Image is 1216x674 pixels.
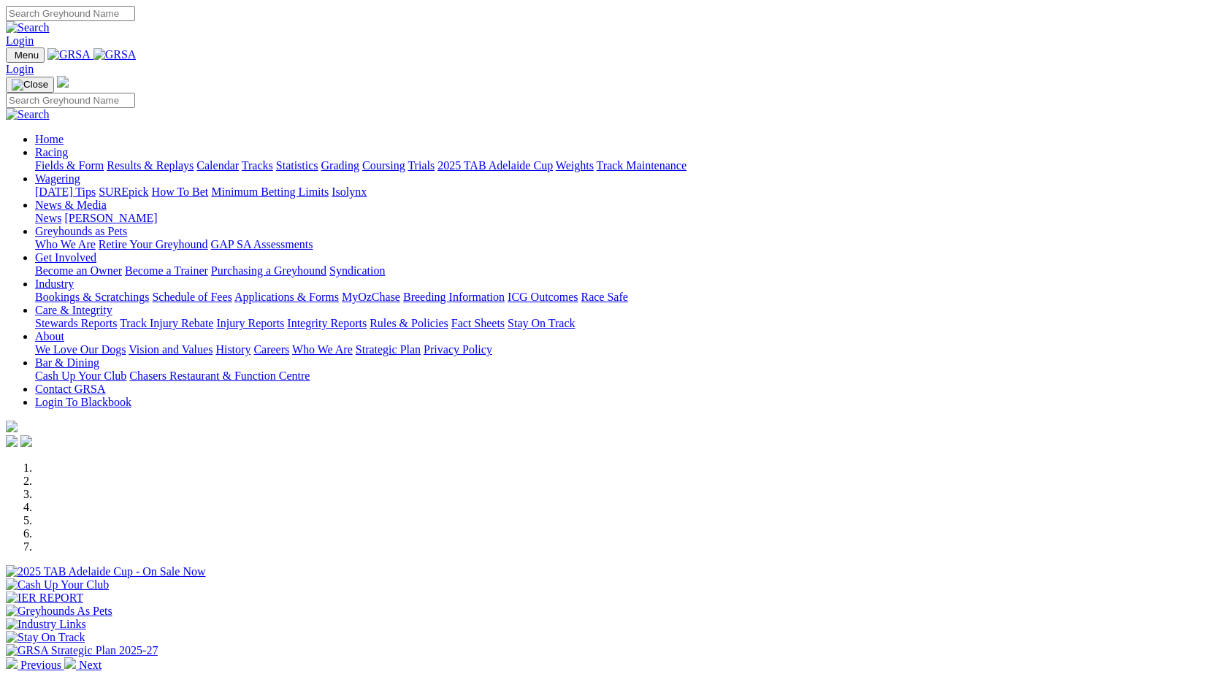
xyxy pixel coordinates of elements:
[35,251,96,264] a: Get Involved
[35,238,96,250] a: Who We Are
[329,264,385,277] a: Syndication
[35,369,1210,383] div: Bar & Dining
[35,317,1210,330] div: Care & Integrity
[196,159,239,172] a: Calendar
[408,159,435,172] a: Trials
[6,63,34,75] a: Login
[35,291,1210,304] div: Industry
[35,369,126,382] a: Cash Up Your Club
[6,605,112,618] img: Greyhounds As Pets
[287,317,367,329] a: Integrity Reports
[437,159,553,172] a: 2025 TAB Adelaide Cup
[120,317,213,329] a: Track Injury Rebate
[152,185,209,198] a: How To Bet
[20,659,61,671] span: Previous
[35,264,122,277] a: Become an Owner
[64,659,102,671] a: Next
[64,657,76,669] img: chevron-right-pager-white.svg
[211,264,326,277] a: Purchasing a Greyhound
[6,618,86,631] img: Industry Links
[242,159,273,172] a: Tracks
[35,277,74,290] a: Industry
[253,343,289,356] a: Careers
[20,435,32,447] img: twitter.svg
[6,644,158,657] img: GRSA Strategic Plan 2025-27
[332,185,367,198] a: Isolynx
[6,631,85,644] img: Stay On Track
[362,159,405,172] a: Coursing
[35,212,61,224] a: News
[47,48,91,61] img: GRSA
[35,133,64,145] a: Home
[508,291,578,303] a: ICG Outcomes
[6,6,135,21] input: Search
[6,34,34,47] a: Login
[107,159,194,172] a: Results & Replays
[12,79,48,91] img: Close
[35,238,1210,251] div: Greyhounds as Pets
[125,264,208,277] a: Become a Trainer
[35,185,96,198] a: [DATE] Tips
[6,421,18,432] img: logo-grsa-white.png
[35,212,1210,225] div: News & Media
[6,21,50,34] img: Search
[6,47,45,63] button: Toggle navigation
[35,317,117,329] a: Stewards Reports
[6,108,50,121] img: Search
[129,369,310,382] a: Chasers Restaurant & Function Centre
[99,185,148,198] a: SUREpick
[35,356,99,369] a: Bar & Dining
[35,172,80,185] a: Wagering
[6,578,109,591] img: Cash Up Your Club
[57,76,69,88] img: logo-grsa-white.png
[451,317,505,329] a: Fact Sheets
[403,291,505,303] a: Breeding Information
[35,159,104,172] a: Fields & Form
[597,159,687,172] a: Track Maintenance
[6,591,83,605] img: IER REPORT
[508,317,575,329] a: Stay On Track
[356,343,421,356] a: Strategic Plan
[424,343,492,356] a: Privacy Policy
[321,159,359,172] a: Grading
[93,48,137,61] img: GRSA
[556,159,594,172] a: Weights
[211,238,313,250] a: GAP SA Assessments
[6,659,64,671] a: Previous
[35,225,127,237] a: Greyhounds as Pets
[35,304,112,316] a: Care & Integrity
[35,396,131,408] a: Login To Blackbook
[35,383,105,395] a: Contact GRSA
[581,291,627,303] a: Race Safe
[342,291,400,303] a: MyOzChase
[35,159,1210,172] div: Racing
[35,291,149,303] a: Bookings & Scratchings
[35,185,1210,199] div: Wagering
[35,146,68,158] a: Racing
[292,343,353,356] a: Who We Are
[211,185,329,198] a: Minimum Betting Limits
[129,343,213,356] a: Vision and Values
[215,343,251,356] a: History
[15,50,39,61] span: Menu
[6,565,206,578] img: 2025 TAB Adelaide Cup - On Sale Now
[6,77,54,93] button: Toggle navigation
[35,343,126,356] a: We Love Our Dogs
[64,212,157,224] a: [PERSON_NAME]
[35,264,1210,277] div: Get Involved
[276,159,318,172] a: Statistics
[35,330,64,342] a: About
[234,291,339,303] a: Applications & Forms
[6,657,18,669] img: chevron-left-pager-white.svg
[6,435,18,447] img: facebook.svg
[99,238,208,250] a: Retire Your Greyhound
[370,317,448,329] a: Rules & Policies
[35,343,1210,356] div: About
[6,93,135,108] input: Search
[79,659,102,671] span: Next
[216,317,284,329] a: Injury Reports
[152,291,232,303] a: Schedule of Fees
[35,199,107,211] a: News & Media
